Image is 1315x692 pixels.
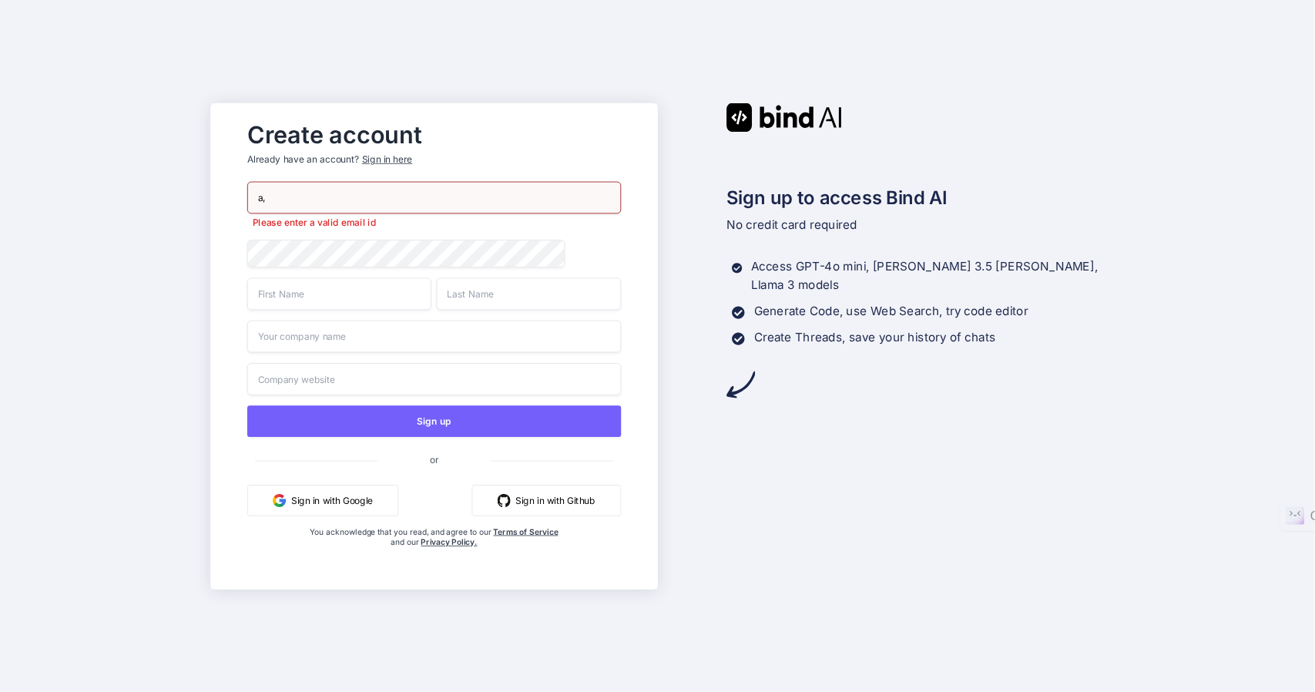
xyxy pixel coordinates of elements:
span: or [377,443,491,475]
p: No credit card required [726,216,1105,234]
button: Sign in with Google [247,485,398,516]
p: Create Threads, save your history of chats [753,328,995,347]
input: Your company name [247,320,621,352]
button: Sign up [247,405,621,437]
h2: Sign up to access Bind AI [726,184,1105,212]
div: Sign in here [361,153,411,166]
img: github [497,494,510,507]
h2: Create account [247,124,621,145]
button: Sign in with Github [471,485,621,516]
p: Generate Code, use Web Search, try code editor [753,302,1028,321]
div: You acknowledge that you read, and agree to our and our [310,526,559,579]
a: Privacy Policy. [421,537,477,547]
p: Access GPT-4o mini, [PERSON_NAME] 3.5 [PERSON_NAME], Llama 3 models [751,257,1105,294]
input: Company website [247,363,621,395]
a: Terms of Service [493,526,558,536]
img: arrow [726,370,755,398]
input: Last Name [437,277,621,310]
p: Already have an account? [247,153,621,166]
img: Bind AI logo [726,102,842,131]
input: Email [247,181,621,213]
p: Please enter a valid email id [247,216,621,229]
input: First Name [247,277,431,310]
img: google [273,494,286,507]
